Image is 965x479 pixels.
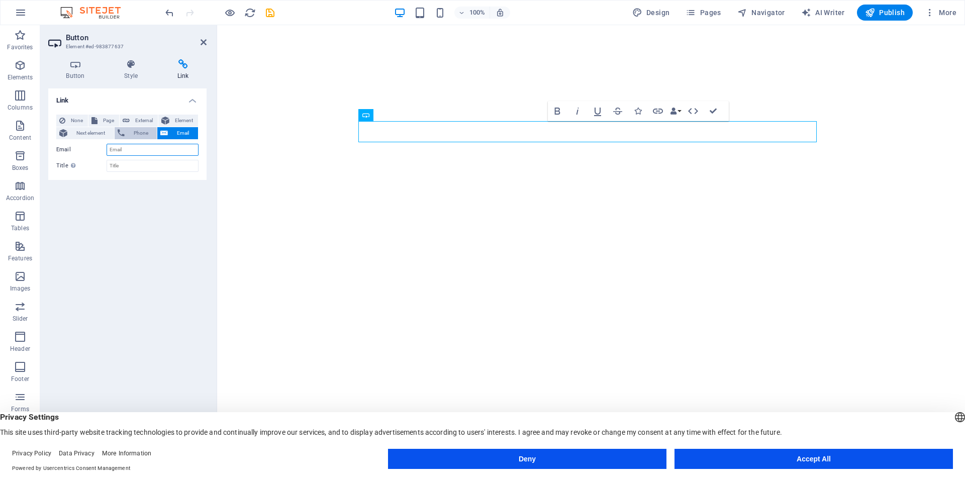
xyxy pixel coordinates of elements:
button: Icons [628,101,647,121]
span: Pages [686,8,721,18]
i: Save (Ctrl+S) [264,7,276,19]
span: External [133,115,155,127]
p: Footer [11,375,29,383]
h4: Link [48,88,207,107]
span: Publish [865,8,905,18]
p: Elements [8,73,33,81]
h4: Button [48,59,107,80]
p: Favorites [7,43,33,51]
span: Page [101,115,116,127]
span: More [925,8,956,18]
button: Publish [857,5,913,21]
div: Design (Ctrl+Alt+Y) [628,5,674,21]
p: Columns [8,104,33,112]
button: Email [157,127,198,139]
button: Confirm (Ctrl+⏎) [704,101,723,121]
button: Italic (Ctrl+I) [568,101,587,121]
img: Editor Logo [58,7,133,19]
button: 100% [454,7,490,19]
p: Content [9,134,31,142]
button: undo [163,7,175,19]
h4: Style [107,59,160,80]
button: Phone [115,127,157,139]
span: Email [171,127,195,139]
button: More [921,5,960,21]
span: Navigator [737,8,785,18]
p: Features [8,254,32,262]
p: Forms [11,405,29,413]
input: Email [107,144,199,156]
span: Element [172,115,195,127]
button: None [56,115,88,127]
h2: Button [66,33,207,42]
p: Boxes [12,164,29,172]
button: reload [244,7,256,19]
button: HTML [684,101,703,121]
span: Design [632,8,670,18]
button: Pages [682,5,725,21]
button: Underline (Ctrl+U) [588,101,607,121]
span: Phone [128,127,154,139]
span: Next element [70,127,111,139]
button: Design [628,5,674,21]
h6: 100% [469,7,486,19]
button: Click here to leave preview mode and continue editing [224,7,236,19]
i: On resize automatically adjust zoom level to fit chosen device. [496,8,505,17]
button: Next element [56,127,114,139]
span: AI Writer [801,8,845,18]
button: Page [88,115,119,127]
i: Undo: Change link (Ctrl+Z) [164,7,175,19]
label: Title [56,160,107,172]
p: Tables [11,224,29,232]
input: Title [107,160,199,172]
p: Accordion [6,194,34,202]
p: Images [10,284,31,293]
button: AI Writer [797,5,849,21]
button: Navigator [733,5,789,21]
h3: Element #ed-983877637 [66,42,186,51]
span: None [68,115,85,127]
button: Strikethrough [608,101,627,121]
i: Reload page [244,7,256,19]
h4: Link [159,59,207,80]
p: Header [10,345,30,353]
button: Link [648,101,667,121]
button: Element [158,115,198,127]
label: Email [56,144,107,156]
button: Bold (Ctrl+B) [548,101,567,121]
button: External [120,115,158,127]
p: Slider [13,315,28,323]
button: save [264,7,276,19]
button: Data Bindings [668,101,683,121]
